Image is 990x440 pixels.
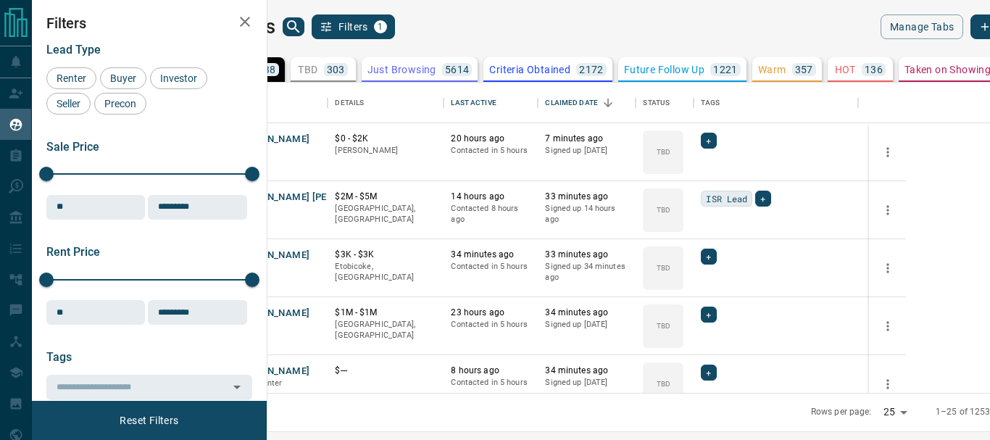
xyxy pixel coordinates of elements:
[451,145,531,157] p: Contacted in 5 hours
[335,133,436,145] p: $0 - $2K
[545,83,598,123] div: Claimed Date
[657,320,670,331] p: TBD
[150,67,207,89] div: Investor
[701,83,720,123] div: Tags
[865,65,883,75] p: 136
[545,307,628,319] p: 34 minutes ago
[375,22,386,32] span: 1
[878,402,912,423] div: 25
[94,93,146,115] div: Precon
[706,365,711,380] span: +
[46,350,72,364] span: Tags
[545,133,628,145] p: 7 minutes ago
[657,146,670,157] p: TBD
[713,65,738,75] p: 1221
[451,133,531,145] p: 20 hours ago
[46,140,99,154] span: Sale Price
[706,307,711,322] span: +
[881,14,963,39] button: Manage Tabs
[46,93,91,115] div: Seller
[579,65,604,75] p: 2172
[545,261,628,283] p: Signed up 34 minutes ago
[598,93,618,113] button: Sort
[335,307,436,319] p: $1M - $1M
[51,98,86,109] span: Seller
[335,145,436,157] p: [PERSON_NAME]
[545,319,628,331] p: Signed up [DATE]
[110,408,188,433] button: Reset Filters
[233,307,309,320] button: [PERSON_NAME]
[335,203,436,225] p: [GEOGRAPHIC_DATA], [GEOGRAPHIC_DATA]
[451,365,531,377] p: 8 hours ago
[445,65,470,75] p: 5614
[835,65,856,75] p: HOT
[755,191,770,207] div: +
[701,365,716,381] div: +
[444,83,538,123] div: Last Active
[227,377,247,397] button: Open
[706,249,711,264] span: +
[451,307,531,319] p: 23 hours ago
[701,133,716,149] div: +
[283,17,304,36] button: search button
[706,191,747,206] span: ISR Lead
[545,365,628,377] p: 34 minutes ago
[233,133,309,146] button: [PERSON_NAME]
[335,319,436,341] p: [GEOGRAPHIC_DATA], [GEOGRAPHIC_DATA]
[694,83,858,123] div: Tags
[335,365,436,377] p: $---
[312,14,395,39] button: Filters1
[657,204,670,215] p: TBD
[877,199,899,221] button: more
[636,83,694,123] div: Status
[545,191,628,203] p: 33 minutes ago
[877,141,899,163] button: more
[46,67,96,89] div: Renter
[624,65,704,75] p: Future Follow Up
[335,191,436,203] p: $2M - $5M
[489,65,570,75] p: Criteria Obtained
[545,203,628,225] p: Signed up 14 hours ago
[99,98,141,109] span: Precon
[795,65,813,75] p: 357
[451,319,531,331] p: Contacted in 5 hours
[335,249,436,261] p: $3K - $3K
[46,43,101,57] span: Lead Type
[46,14,252,32] h2: Filters
[233,365,309,378] button: [PERSON_NAME]
[877,315,899,337] button: more
[538,83,636,123] div: Claimed Date
[877,373,899,395] button: more
[226,83,328,123] div: Name
[233,191,388,204] button: [PERSON_NAME] [PERSON_NAME]
[657,262,670,273] p: TBD
[367,65,436,75] p: Just Browsing
[451,191,531,203] p: 14 hours ago
[545,377,628,389] p: Signed up [DATE]
[327,65,345,75] p: 303
[328,83,444,123] div: Details
[51,72,91,84] span: Renter
[451,261,531,273] p: Contacted in 5 hours
[657,378,670,389] p: TBD
[706,133,711,148] span: +
[545,145,628,157] p: Signed up [DATE]
[877,257,899,279] button: more
[643,83,670,123] div: Status
[760,191,765,206] span: +
[811,406,872,418] p: Rows per page:
[298,65,317,75] p: TBD
[155,72,202,84] span: Investor
[451,249,531,261] p: 34 minutes ago
[335,83,364,123] div: Details
[105,72,141,84] span: Buyer
[545,249,628,261] p: 33 minutes ago
[451,83,496,123] div: Last Active
[451,377,531,389] p: Contacted in 5 hours
[701,249,716,265] div: +
[335,261,436,283] p: Etobicoke, [GEOGRAPHIC_DATA]
[758,65,786,75] p: Warm
[451,203,531,225] p: Contacted 8 hours ago
[46,245,100,259] span: Rent Price
[233,249,309,262] button: [PERSON_NAME]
